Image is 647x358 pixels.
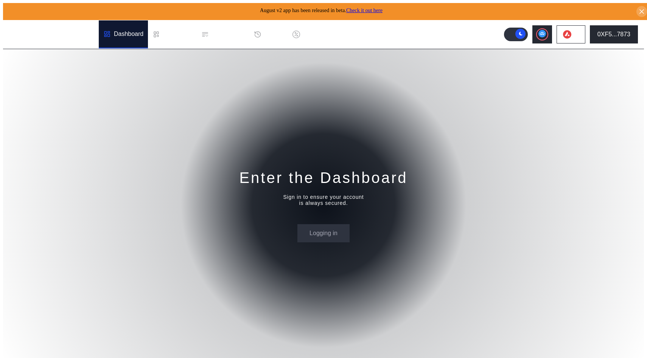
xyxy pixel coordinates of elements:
[283,194,364,206] div: Sign in to ensure your account is always secured.
[260,8,383,13] span: August v2 app has been released in beta.
[346,8,383,13] a: Check it out here
[264,31,283,38] div: History
[99,20,148,48] a: Dashboard
[288,20,353,48] a: Discount Factors
[597,31,630,38] div: 0XF5...7873
[590,25,638,43] button: 0XF5...7873
[297,224,350,242] button: Logging in
[303,31,348,38] div: Discount Factors
[239,168,407,188] div: Enter the Dashboard
[163,31,192,38] div: Loan Book
[148,20,197,48] a: Loan Book
[557,25,585,43] button: chain logo
[212,31,245,38] div: Permissions
[563,30,571,39] img: chain logo
[197,20,249,48] a: Permissions
[249,20,288,48] a: History
[114,31,143,37] div: Dashboard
